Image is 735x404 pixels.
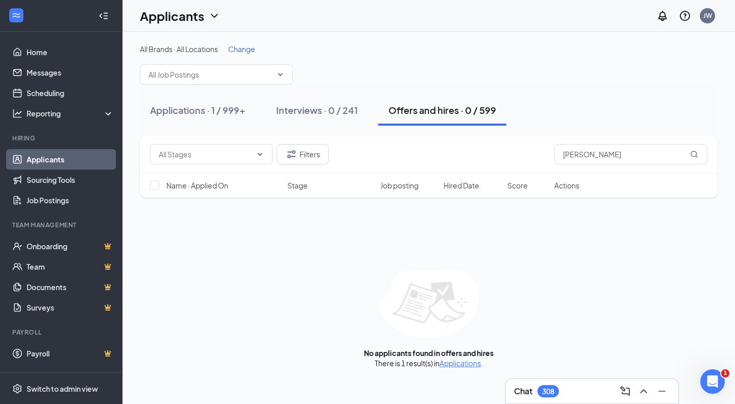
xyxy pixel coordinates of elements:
[656,385,668,397] svg: Minimize
[617,383,633,399] button: ComposeMessage
[542,387,554,396] div: 308
[99,11,109,21] svg: Collapse
[27,83,114,103] a: Scheduling
[703,11,712,20] div: JW
[439,359,481,368] a: Applications
[656,10,669,22] svg: Notifications
[27,42,114,62] a: Home
[27,384,98,394] div: Switch to admin view
[638,385,650,397] svg: ChevronUp
[149,69,272,80] input: All Job Postings
[159,149,252,160] input: All Stages
[276,70,284,79] svg: ChevronDown
[228,44,255,54] span: Change
[27,343,114,364] a: PayrollCrown
[380,180,419,191] span: Job posting
[700,369,725,394] iframe: Intercom live chat
[256,150,264,158] svg: ChevronDown
[12,221,112,229] div: Team Management
[507,180,528,191] span: Score
[140,44,218,54] span: All Brands · All Locations
[12,134,112,142] div: Hiring
[27,108,114,118] div: Reporting
[140,7,204,25] h1: Applicants
[27,170,114,190] a: Sourcing Tools
[388,104,496,116] div: Offers and hires · 0 / 599
[514,386,532,397] h3: Chat
[679,10,691,22] svg: QuestionInfo
[11,10,21,20] svg: WorkstreamLogo
[12,108,22,118] svg: Analysis
[166,180,228,191] span: Name · Applied On
[27,297,114,318] a: SurveysCrown
[721,369,729,377] span: 1
[277,144,329,164] button: Filter Filters
[12,328,112,337] div: Payroll
[654,383,670,399] button: Minimize
[444,180,479,191] span: Hired Date
[379,269,479,338] img: empty-state
[27,62,114,83] a: Messages
[27,256,114,277] a: TeamCrown
[375,358,483,368] div: There is 1 result(s) in .
[27,190,114,210] a: Job Postings
[635,383,652,399] button: ChevronUp
[554,144,707,164] input: Search in offers and hires
[554,180,579,191] span: Actions
[619,385,631,397] svg: ComposeMessage
[276,104,358,116] div: Interviews · 0 / 241
[12,384,22,394] svg: Settings
[150,104,246,116] div: Applications · 1 / 999+
[364,348,494,358] div: No applicants found in offers and hires
[285,148,298,160] svg: Filter
[27,236,114,256] a: OnboardingCrown
[208,10,220,22] svg: ChevronDown
[287,180,308,191] span: Stage
[690,150,698,158] svg: MagnifyingGlass
[27,149,114,170] a: Applicants
[27,277,114,297] a: DocumentsCrown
